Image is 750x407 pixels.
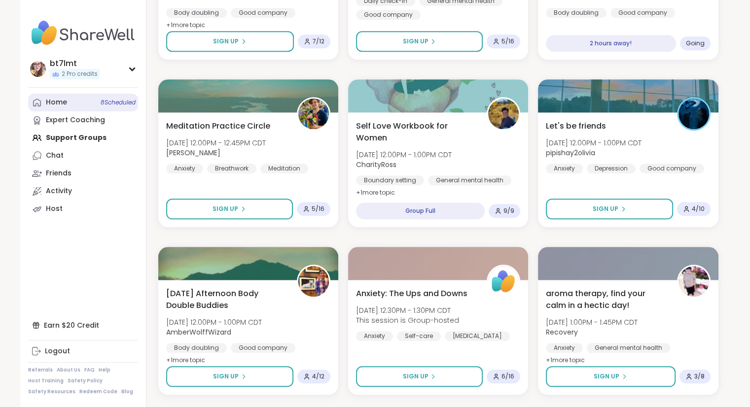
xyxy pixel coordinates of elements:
span: Sign Up [213,204,238,213]
img: CharityRoss [488,99,519,129]
span: [DATE] 1:00PM - 1:45PM CDT [546,317,638,327]
span: 4 / 12 [312,373,324,380]
span: [DATE] 12:30PM - 1:30PM CDT [356,305,459,315]
div: Breathwork [207,164,256,173]
div: Meditation [260,164,308,173]
span: Self Love Workbook for Women [356,120,476,144]
button: Sign Up [356,31,483,52]
a: Activity [28,182,138,200]
button: Sign Up [166,366,293,387]
div: Good company [610,8,675,18]
b: Recovery [546,327,578,337]
img: Nicholas [298,99,329,129]
span: Sign Up [213,372,239,381]
div: [MEDICAL_DATA] [445,331,510,341]
span: Sign Up [402,37,428,46]
button: Sign Up [166,199,293,219]
img: AmberWolffWizard [298,266,329,297]
span: 5 / 16 [501,37,514,45]
img: ShareWell Nav Logo [28,16,138,50]
div: Good company [231,8,295,18]
a: Referrals [28,367,53,373]
a: Blog [121,388,133,395]
img: pipishay2olivia [679,99,709,129]
a: Chat [28,147,138,165]
img: ShareWell [488,266,519,297]
a: FAQ [84,367,95,373]
div: Earn $20 Credit [28,316,138,334]
a: Redeem Code [79,388,117,395]
button: Sign Up [356,366,483,387]
a: Host Training [28,377,64,384]
span: Sign Up [402,372,428,381]
div: Depression [587,164,636,173]
a: Expert Coaching [28,111,138,129]
div: Body doubling [166,343,227,353]
span: [DATE] 12:00PM - 12:45PM CDT [166,138,266,148]
div: Friends [46,169,71,178]
span: [DATE] 12:00PM - 1:00PM CDT [546,138,642,148]
div: Anxiety [546,343,583,353]
a: Safety Policy [68,377,103,384]
a: Friends [28,165,138,182]
span: Sign Up [594,372,619,381]
button: Sign Up [546,366,675,387]
div: General mental health [587,343,670,353]
span: 7 / 12 [313,37,324,45]
div: Good company [231,343,295,353]
div: Host [46,204,63,214]
div: General mental health [428,175,511,185]
span: Sign Up [213,37,239,46]
b: pipishay2olivia [546,148,595,158]
a: Host [28,200,138,218]
span: Going [686,39,705,47]
span: 9 / 9 [503,207,514,215]
div: Group Full [356,203,485,219]
span: [DATE] 12:00PM - 1:00PM CDT [356,150,452,160]
div: Expert Coaching [46,115,105,125]
div: Good company [356,10,421,20]
div: Home [46,98,67,107]
span: aroma therapy, find your calm in a hectic day! [546,288,666,311]
div: Chat [46,151,64,161]
a: Home8Scheduled [28,94,138,111]
a: Help [99,367,110,373]
span: 3 / 8 [694,373,705,380]
span: [DATE] Afternoon Body Double Buddies [166,288,286,311]
img: bt7lmt [30,61,46,77]
div: Anxiety [166,164,203,173]
div: Anxiety [356,331,393,341]
span: Meditation Practice Circle [166,120,270,132]
span: 5 / 16 [312,205,324,213]
a: About Us [57,367,80,373]
b: CharityRoss [356,160,396,170]
span: 2 Pro credits [62,70,98,78]
button: Sign Up [166,31,294,52]
span: 8 Scheduled [101,99,136,106]
b: [PERSON_NAME] [166,148,220,158]
div: Good company [640,164,704,173]
span: Anxiety: The Ups and Downs [356,288,467,300]
div: Self-care [397,331,441,341]
img: Recovery [679,266,709,297]
button: Sign Up [546,199,673,219]
div: Activity [46,186,72,196]
div: Body doubling [166,8,227,18]
div: Body doubling [546,8,607,18]
b: AmberWolffWizard [166,327,231,337]
span: Let's be friends [546,120,606,132]
div: Anxiety [546,164,583,173]
div: Boundary setting [356,175,424,185]
div: Logout [45,346,70,356]
div: 2 hours away! [546,35,676,52]
span: 6 / 16 [501,373,514,380]
div: bt7lmt [50,58,100,69]
span: 4 / 10 [692,205,705,213]
span: Sign Up [593,204,618,213]
span: [DATE] 12:00PM - 1:00PM CDT [166,317,262,327]
span: This session is Group-hosted [356,315,459,325]
a: Logout [28,342,138,360]
a: Safety Resources [28,388,75,395]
